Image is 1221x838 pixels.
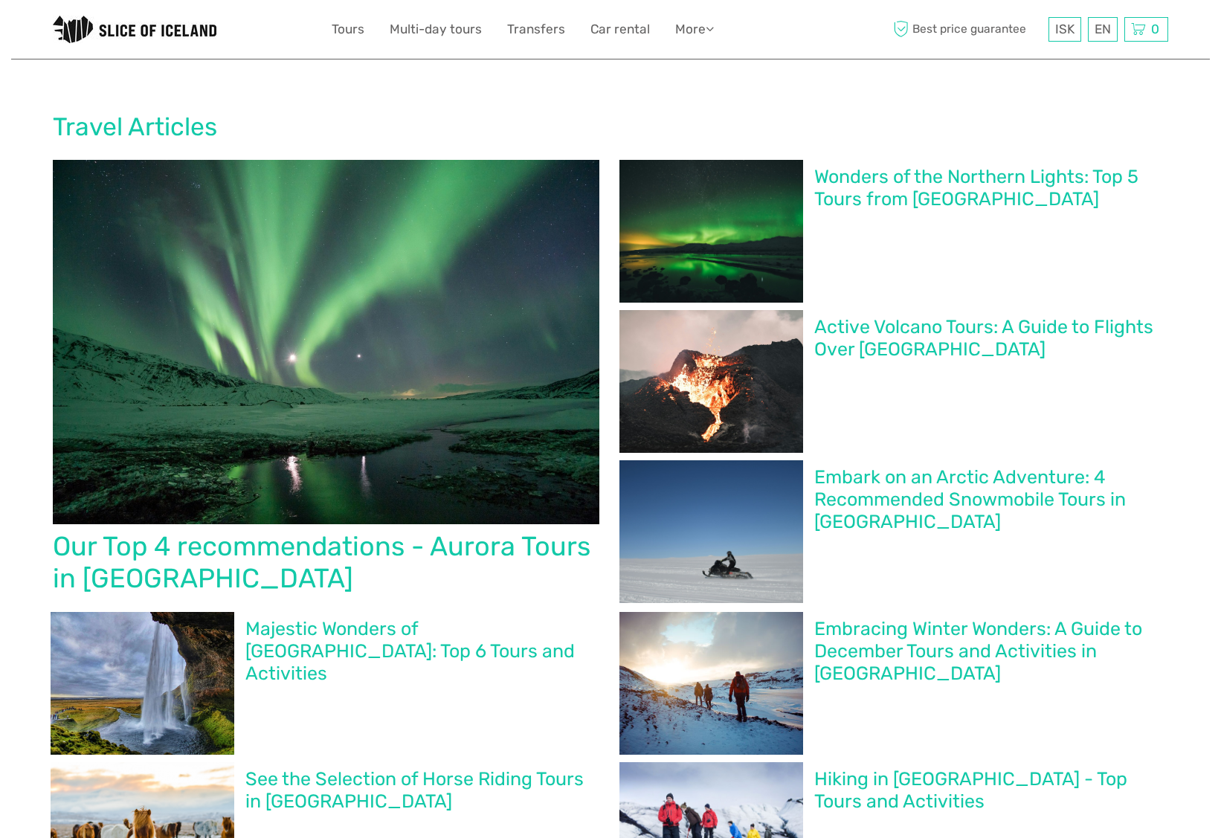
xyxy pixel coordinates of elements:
h2: Active Volcano Tours: A Guide to Flights Over [GEOGRAPHIC_DATA] [814,316,1159,361]
h2: See the Selection of Horse Riding Tours in [GEOGRAPHIC_DATA] [245,768,590,813]
span: 0 [1149,22,1162,36]
a: Car rental [590,19,650,40]
div: EN [1088,17,1118,42]
img: Our Top 4 recommendations - Aurora Tours in North Iceland [53,160,599,525]
h2: Majestic Wonders of [GEOGRAPHIC_DATA]: Top 6 Tours and Activities [245,618,590,685]
a: Multi-day tours [390,19,482,40]
h1: Travel Articles [53,112,1168,142]
a: Transfers [507,19,565,40]
a: More [675,19,714,40]
span: Best price guarantee [889,17,1045,42]
h2: Embark on an Arctic Adventure: 4 Recommended Snowmobile Tours in [GEOGRAPHIC_DATA] [814,466,1159,533]
h2: Our Top 4 recommendations - Aurora Tours in [GEOGRAPHIC_DATA] [53,530,599,594]
span: ISK [1055,22,1075,36]
h2: Wonders of the Northern Lights: Top 5 Tours from [GEOGRAPHIC_DATA] [814,166,1159,210]
h2: Hiking in [GEOGRAPHIC_DATA] - Top Tours and Activities [814,768,1159,813]
img: 1599-9674cb90-6327-431f-acb2-52dcb7b5caca_logo_small.jpg [53,16,216,43]
h2: Embracing Winter Wonders: A Guide to December Tours and Activities in [GEOGRAPHIC_DATA] [814,618,1159,685]
a: Tours [332,19,364,40]
a: Our Top 4 recommendations - Aurora Tours in [GEOGRAPHIC_DATA] [53,160,599,591]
